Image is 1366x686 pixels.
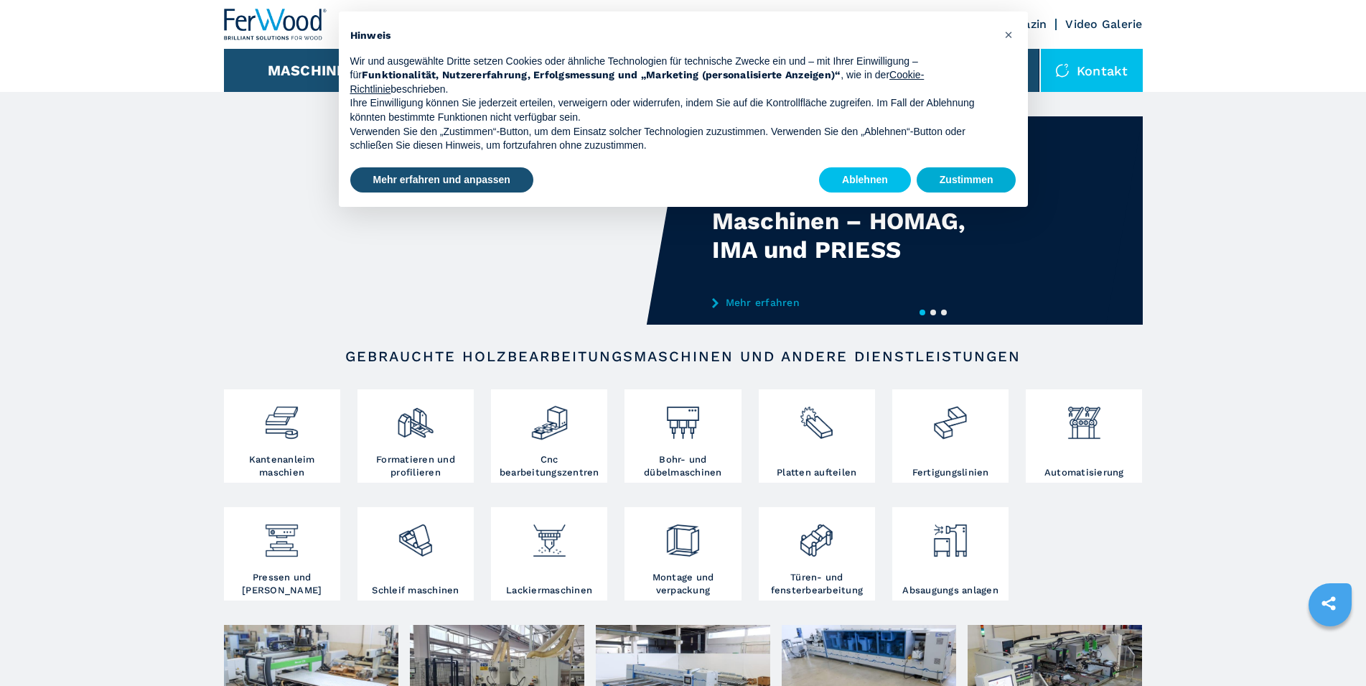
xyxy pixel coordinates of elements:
[1305,621,1355,675] iframe: Chat
[930,310,936,315] button: 2
[1311,585,1347,621] a: sharethis
[762,571,871,597] h3: Türen- und fensterbearbeitung
[712,297,993,308] a: Mehr erfahren
[396,511,434,560] img: levigatrici_2.png
[912,466,989,479] h3: Fertigungslinien
[491,507,607,601] a: Lackiermaschinen
[777,466,856,479] h3: Platten aufteilen
[224,507,340,601] a: Pressen und [PERSON_NAME]
[759,507,875,601] a: Türen- und fensterbearbeitung
[624,507,741,601] a: Montage und verpackung
[361,453,470,479] h3: Formatieren und profilieren
[357,507,474,601] a: Schleif maschinen
[797,393,836,442] img: sezionatrici_2.png
[1065,393,1103,442] img: automazione.png
[892,507,1009,601] a: Absaugungs anlagen
[1044,466,1124,479] h3: Automatisierung
[931,393,969,442] img: linee_di_produzione_2.png
[224,116,683,325] video: Your browser does not support the video tag.
[530,393,569,442] img: centro_di_lavoro_cnc_2.png
[357,389,474,483] a: Formatieren und profilieren
[998,23,1021,46] button: Schließen Sie diesen Hinweis
[530,511,569,560] img: verniciatura_1.png
[1004,26,1013,43] span: ×
[1041,49,1143,92] div: Kontakt
[362,69,841,80] strong: Funktionalität, Nutzererfahrung, Erfolgsmessung und „Marketing (personalisierte Anzeigen)“
[350,55,993,97] p: Wir und ausgewählte Dritte setzen Cookies oder ähnliche Technologien für technische Zwecke ein un...
[920,310,925,315] button: 1
[263,511,301,560] img: pressa-strettoia.png
[941,310,947,315] button: 3
[628,571,737,597] h3: Montage und verpackung
[628,453,737,479] h3: Bohr- und dübelmaschinen
[1055,63,1070,78] img: Kontakt
[224,389,340,483] a: Kantenanleim maschien
[495,453,604,479] h3: Cnc bearbeitungszentren
[759,389,875,483] a: Platten aufteilen
[228,453,337,479] h3: Kantenanleim maschien
[396,393,434,442] img: squadratrici_2.png
[350,96,993,124] p: Ihre Einwilligung können Sie jederzeit erteilen, verweigern oder widerrufen, indem Sie auf die Ko...
[350,125,993,153] p: Verwenden Sie den „Zustimmen“-Button, um dem Einsatz solcher Technologien zuzustimmen. Verwenden ...
[1026,389,1142,483] a: Automatisierung
[1065,17,1142,31] a: Video Galerie
[350,69,925,95] a: Cookie-Richtlinie
[624,389,741,483] a: Bohr- und dübelmaschinen
[797,511,836,560] img: lavorazione_porte_finestre_2.png
[491,389,607,483] a: Cnc bearbeitungszentren
[892,389,1009,483] a: Fertigungslinien
[506,584,592,597] h3: Lackiermaschinen
[350,29,993,43] h2: Hinweis
[917,167,1016,193] button: Zustimmen
[263,393,301,442] img: bordatrici_1.png
[902,584,998,597] h3: Absaugungs anlagen
[268,62,357,79] button: Maschinen
[228,571,337,597] h3: Pressen und [PERSON_NAME]
[270,348,1097,365] h2: Gebrauchte Holzbearbeitungsmaschinen und andere Dienstleistungen
[664,511,702,560] img: montaggio_imballaggio_2.png
[372,584,459,597] h3: Schleif maschinen
[350,167,533,193] button: Mehr erfahren und anpassen
[224,9,327,40] img: Ferwood
[819,167,911,193] button: Ablehnen
[931,511,969,560] img: aspirazione_1.png
[664,393,702,442] img: foratrici_inseritrici_2.png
